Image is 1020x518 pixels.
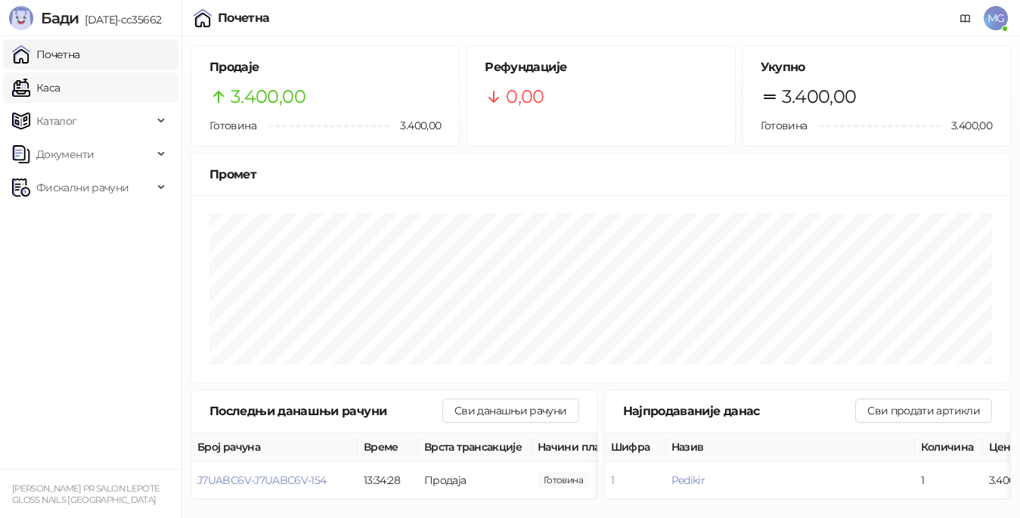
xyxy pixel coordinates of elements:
th: Начини плаћања [532,433,683,462]
span: 0,00 [506,82,544,111]
a: Документација [953,6,978,30]
h5: Продаје [209,58,441,76]
button: 1 [611,473,614,487]
div: Најпродаваније данас [623,402,856,420]
span: 3.400,00 [782,82,857,111]
div: Почетна [218,12,270,24]
button: Pedikir [671,473,705,487]
small: [PERSON_NAME] PR SALON LEPOTE GLOSS NAILS [GEOGRAPHIC_DATA] [12,483,160,505]
button: J7UABC6V-J7UABC6V-154 [197,473,327,487]
span: Готовина [209,119,256,132]
span: [DATE]-cc35662 [79,13,161,26]
span: 3.400,00 [538,472,589,489]
img: Logo [9,6,33,30]
td: 1 [915,462,983,499]
a: Почетна [12,39,80,70]
span: Фискални рачуни [36,172,129,203]
th: Врста трансакције [418,433,532,462]
a: Каса [12,73,60,103]
span: 3.400,00 [231,82,305,111]
span: Документи [36,139,94,169]
th: Шифра [605,433,665,462]
span: 3.400,00 [389,117,441,134]
th: Број рачуна [191,433,358,462]
h5: Рефундације [485,58,716,76]
button: Сви продати артикли [855,399,992,423]
span: Каталог [36,106,77,136]
td: Продаја [418,462,532,499]
td: 13:34:28 [358,462,418,499]
h5: Укупно [761,58,992,76]
span: Бади [41,9,79,27]
div: Промет [209,165,992,184]
span: Готовина [761,119,808,132]
th: Назив [665,433,915,462]
span: MG [984,6,1008,30]
th: Време [358,433,418,462]
button: Сви данашњи рачуни [442,399,578,423]
span: 3.400,00 [941,117,992,134]
div: Последњи данашњи рачуни [209,402,442,420]
th: Количина [915,433,983,462]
